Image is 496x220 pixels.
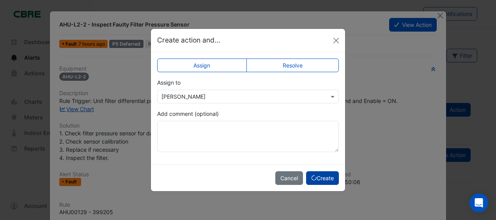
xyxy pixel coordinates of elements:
button: Cancel [275,171,303,185]
label: Resolve [246,59,339,72]
label: Assign to [157,78,181,87]
button: Close [330,35,342,46]
button: Create [306,171,339,185]
label: Assign [157,59,247,72]
label: Add comment (optional) [157,110,219,118]
h5: Create action and... [157,35,220,45]
div: Open Intercom Messenger [469,193,488,212]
